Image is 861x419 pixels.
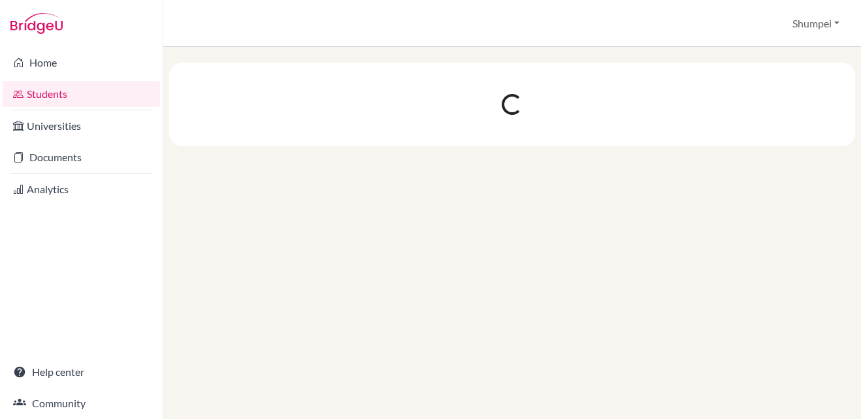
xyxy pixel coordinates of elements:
a: Community [3,390,160,416]
a: Students [3,81,160,107]
a: Universities [3,113,160,139]
img: Bridge-U [10,13,63,34]
a: Help center [3,359,160,385]
a: Analytics [3,176,160,202]
a: Documents [3,144,160,170]
button: Shumpei [787,11,845,36]
a: Home [3,50,160,76]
